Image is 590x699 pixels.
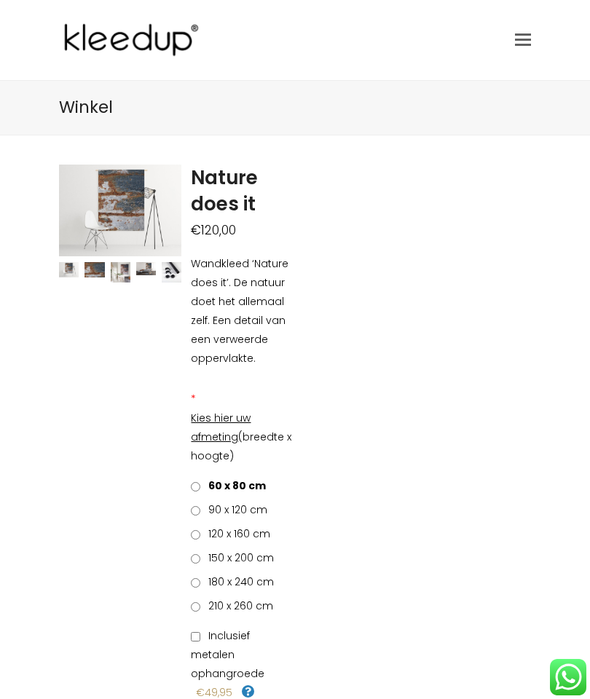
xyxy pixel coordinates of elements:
span: 180 x 240 cm [203,574,274,589]
span: Kies hier uw afmeting [191,411,251,444]
input: 60 x 80 cm [191,482,200,491]
span: 120 x 160 cm [203,526,270,541]
input: 120 x 160 cm [191,530,200,540]
a: Toggle mobile menu [515,29,531,51]
input: 180 x 240 cm [191,578,200,588]
img: Nature does it - Afbeelding 5 [162,262,181,282]
span: 90 x 120 cm [203,502,267,517]
input: 210 x 260 cm [191,602,200,612]
span: € [191,221,201,239]
span: Inclusief metalen ophangroede [191,628,264,681]
img: Nature does it - Afbeelding 4 [136,262,156,275]
h1: Nature does it [191,165,295,217]
img: Wandkleed [59,262,79,277]
input: Inclusief metalen ophangroede [191,632,200,641]
input: 150 x 200 cm [191,554,200,564]
span: 150 x 200 cm [203,550,274,565]
p: (breedte x hoogte) [191,408,295,465]
bdi: 120,00 [191,221,236,239]
img: Nature does it - Afbeelding 3 [111,262,130,282]
p: Wandkleed ‘Nature does it’. De natuur doet het allemaal zelf. Een detail van een verweerde opperv... [191,254,295,368]
input: 90 x 120 cm [191,506,200,516]
img: Nature does it - Afbeelding 2 [84,262,104,277]
span: 60 x 80 cm [203,478,266,493]
img: Kleedup [59,11,209,69]
span: Winkel [59,95,113,119]
span: 210 x 260 cm [203,599,273,613]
